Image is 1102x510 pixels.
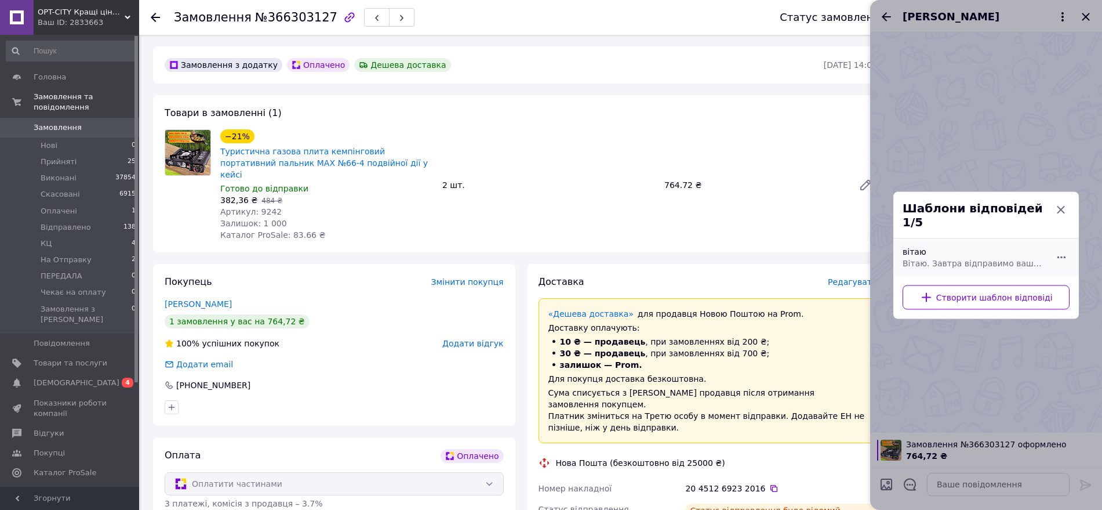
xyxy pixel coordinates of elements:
span: OPT-CITY Кращі ціни в інтернеті [38,7,125,17]
span: Головна [34,72,66,82]
div: Статус замовлення [780,12,886,23]
span: Змінити покупця [431,277,504,287]
div: Ваш ID: 2833663 [38,17,139,28]
span: Товари та послуги [34,358,107,368]
span: Додати відгук [442,339,503,348]
div: 20 4512 6923 2016 [685,483,877,494]
div: Додати email [175,359,234,370]
span: 382,36 ₴ [220,196,257,205]
div: успішних покупок [165,338,279,349]
span: На Отправку [41,255,92,265]
span: Замовлення [34,122,82,133]
span: [DEMOGRAPHIC_DATA] [34,378,119,388]
span: Повідомлення [34,338,90,349]
a: [PERSON_NAME] [165,299,232,309]
span: Відгуки [34,428,64,439]
span: 30 ₴ — продавець [560,349,646,358]
span: Оплачені [41,206,77,216]
span: Готово до відправки [220,184,308,193]
span: 37854 [115,173,136,183]
span: Прийняті [41,157,77,167]
div: Сума списується з [PERSON_NAME] продавця після отримання замовлення покупцем. Платник зміниться н... [548,387,868,433]
div: Оплачено [287,58,350,72]
div: вітаю [898,241,1049,273]
span: 6915 [119,189,136,200]
div: −21% [220,129,254,143]
input: Пошук [6,41,137,62]
span: Шаблони відповідей 1/5 [903,201,1052,229]
div: Оплачено [441,449,503,463]
div: 2 шт. [438,177,660,193]
span: Відправлено [41,222,91,233]
span: 2 [132,255,136,265]
span: Нові [41,140,57,151]
span: №366303127 [255,10,337,24]
span: Чекає на оплату [41,287,106,298]
a: Редагувати [854,173,877,197]
span: Замовлення та повідомлення [34,92,139,113]
span: Покупець [165,276,212,287]
span: Показники роботи компанії [34,398,107,419]
img: Туристична газова плита кемпінговий портативний пальник MAX №66-4 подвійної дії у кейсі [165,130,210,175]
span: 4 [132,238,136,249]
span: 0 [132,304,136,325]
div: Замовлення з додатку [165,58,282,72]
span: 4 [122,378,133,388]
span: 3 платежі, комісія з продавця – 3.7% [165,499,323,508]
div: Повернутися назад [151,12,160,23]
button: Створити шаблон відповіді [903,285,1070,309]
span: Каталог ProSale: 83.66 ₴ [220,230,325,240]
span: 25 [128,157,136,167]
span: Замовлення [174,10,252,24]
div: 764.72 ₴ [660,177,849,193]
div: [PHONE_NUMBER] [175,379,252,391]
span: 0 [132,140,136,151]
span: 10 ₴ — продавець [560,337,646,346]
div: для продавця Новою Поштою на Prom. [548,308,868,320]
span: Залишок: 1 000 [220,219,287,228]
span: Вітаю. Завтра відправимо ваше замовлення [903,257,1044,269]
div: Для покупця доставка безкоштовна. [548,373,868,385]
span: Редагувати [828,277,877,287]
span: Доставка [539,276,584,287]
span: Замовлення з [PERSON_NAME] [41,304,132,325]
time: [DATE] 14:03 [824,60,877,70]
span: Номер накладної [539,484,612,493]
li: , при замовленнях від 200 ₴; [548,336,868,348]
span: 1 [132,206,136,216]
div: 1 замовлення у вас на 764,72 ₴ [165,314,310,328]
li: , при замовленнях від 700 ₴; [548,348,868,359]
span: Покупці [34,448,65,458]
div: Додати email [163,359,234,370]
a: Туристична газова плита кемпінговий портативний пальник MAX №66-4 подвійної дії у кейсі [220,147,428,179]
span: 0 [132,271,136,281]
span: Артикул: 9242 [220,207,282,216]
span: Каталог ProSale [34,468,96,478]
div: Доставку оплачують: [548,322,868,334]
span: 138 [123,222,136,233]
span: Скасовані [41,189,80,200]
div: Нова Пошта (безкоштовно від 25000 ₴) [553,457,728,469]
span: 0 [132,287,136,298]
span: Товари в замовленні (1) [165,107,282,118]
span: Оплата [165,450,201,461]
span: залишок — Prom. [560,360,642,370]
div: Дешева доставка [354,58,450,72]
a: «Дешева доставка» [548,309,634,319]
span: 100% [176,339,199,348]
span: Виконані [41,173,77,183]
span: КЦ [41,238,52,249]
span: 484 ₴ [261,197,282,205]
span: ПЕРЕДАЛА [41,271,82,281]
